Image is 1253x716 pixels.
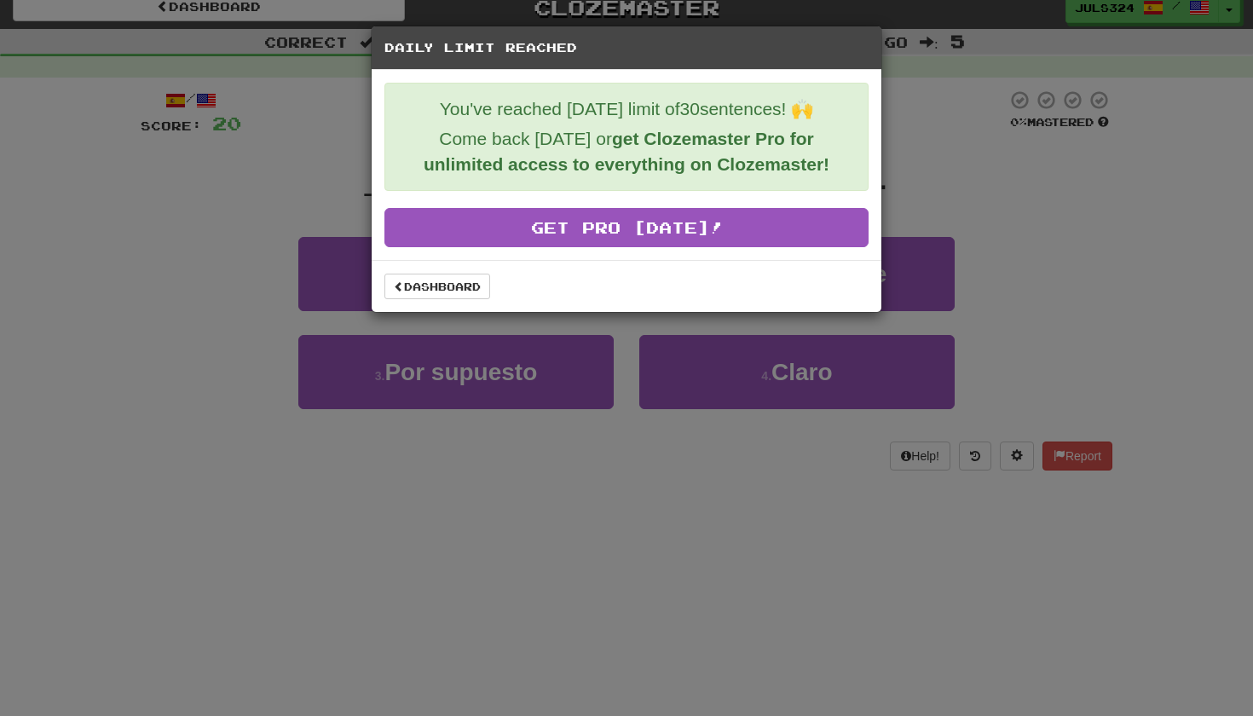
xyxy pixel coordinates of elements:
[424,129,829,174] strong: get Clozemaster Pro for unlimited access to everything on Clozemaster!
[384,39,869,56] h5: Daily Limit Reached
[398,126,855,177] p: Come back [DATE] or
[384,274,490,299] a: Dashboard
[384,208,869,247] a: Get Pro [DATE]!
[398,96,855,122] p: You've reached [DATE] limit of 30 sentences! 🙌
